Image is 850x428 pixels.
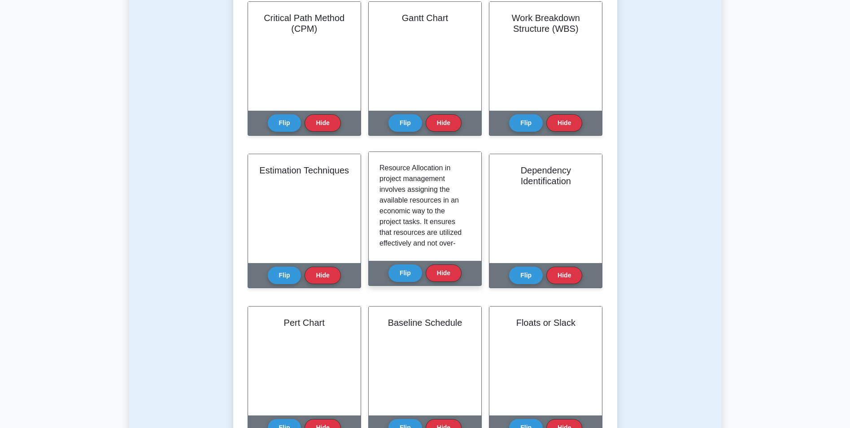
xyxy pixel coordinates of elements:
h2: Critical Path Method (CPM) [259,13,350,34]
h2: Gantt Chart [379,13,471,23]
button: Flip [268,114,301,132]
h2: Pert Chart [259,317,350,328]
h2: Work Breakdown Structure (WBS) [500,13,591,34]
button: Hide [426,264,462,282]
button: Hide [546,267,582,284]
button: Flip [509,267,543,284]
button: Flip [268,267,301,284]
button: Flip [388,264,422,282]
h2: Baseline Schedule [379,317,471,328]
button: Hide [305,114,340,132]
h2: Floats or Slack [500,317,591,328]
button: Flip [509,114,543,132]
button: Flip [388,114,422,132]
button: Hide [305,267,340,284]
h2: Estimation Techniques [259,165,350,176]
p: Resource Allocation in project management involves assigning the available resources in an econom... [379,163,467,367]
button: Hide [426,114,462,132]
button: Hide [546,114,582,132]
h2: Dependency Identification [500,165,591,186]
